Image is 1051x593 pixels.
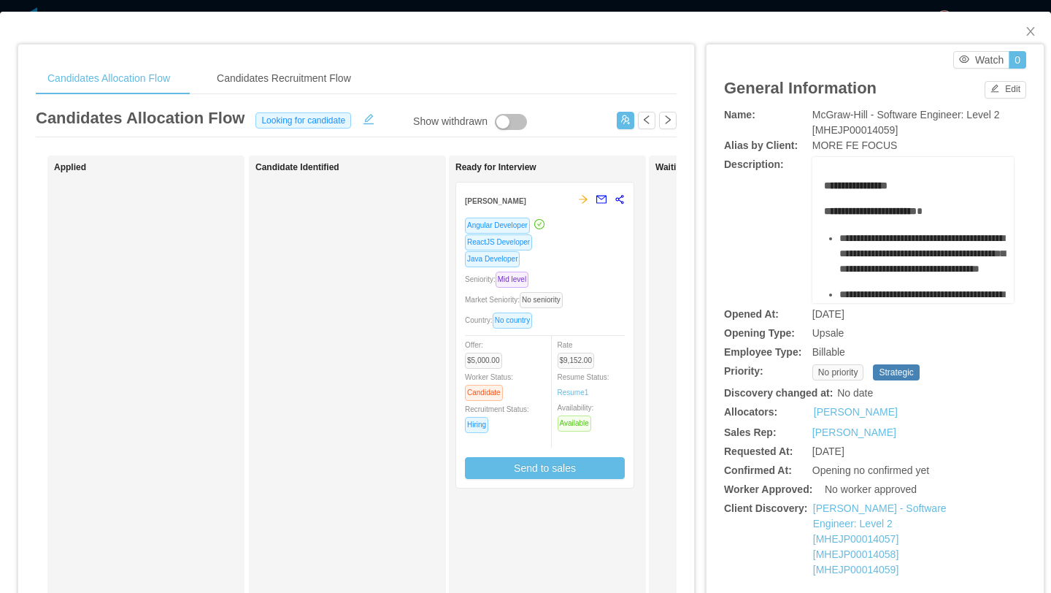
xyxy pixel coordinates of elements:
b: Name: [724,109,755,120]
i: icon: close [1025,26,1036,37]
span: Opening no confirmed yet [812,464,929,476]
span: Upsale [812,327,844,339]
button: icon: right [659,112,677,129]
div: rdw-wrapper [812,157,1014,303]
b: Client Discovery: [724,502,807,514]
span: Mid level [496,272,528,288]
a: [PERSON_NAME] - Software Engineer: Level 2 [MHEJP00014057] [MHEJP00014058] [MHEJP00014059] [813,502,947,575]
span: Recruitment Status: [465,405,529,429]
span: McGraw-Hill - Software Engineer: Level 2 [MHEJP00014059] [812,109,1000,136]
span: Looking for candidate [255,112,351,129]
b: Opening Type: [724,327,795,339]
button: icon: eyeWatch [953,51,1009,69]
a: [PERSON_NAME] [814,405,898,420]
button: Send to sales [465,457,625,479]
a: icon: check-circle [533,218,546,230]
span: $5,000.00 [465,353,502,369]
article: General Information [724,76,877,100]
span: Hiring [465,417,488,433]
span: Billable [812,346,845,358]
button: mail [588,188,607,212]
b: Requested At: [724,445,793,457]
span: [DATE] [812,445,844,457]
div: Show withdrawn [413,114,488,130]
span: No country [493,313,532,329]
span: No priority [812,364,864,380]
span: Worker Status: [465,373,513,397]
b: Priority: [724,365,763,377]
b: Worker Approved: [724,483,812,495]
span: Seniority: [465,275,534,283]
span: Candidate [465,385,503,401]
span: $9,152.00 [558,353,595,369]
a: Resume1 [558,387,589,398]
strong: [PERSON_NAME] [465,197,526,205]
div: Candidates Allocation Flow [36,62,182,95]
button: 0 [1009,51,1026,69]
div: rdw-editor [824,178,1003,324]
div: Candidates Recruitment Flow [205,62,363,95]
h1: Applied [54,162,258,173]
span: MORE FE FOCUS [812,139,898,151]
button: icon: usergroup-add [617,112,634,129]
h1: Candidate Identified [255,162,460,173]
span: No worker approved [825,483,917,495]
span: Rate [558,341,601,364]
b: Employee Type: [724,346,801,358]
button: icon: edit [357,110,380,125]
span: ReactJS Developer [465,234,532,250]
b: Allocators: [724,406,777,418]
span: Market Seniority: [465,296,569,304]
span: Angular Developer [465,218,530,234]
span: No date [837,387,873,399]
span: Java Developer [465,251,520,267]
button: icon: editEdit [985,81,1026,99]
b: Discovery changed at: [724,387,833,399]
h1: Ready for Interview [455,162,660,173]
b: Sales Rep: [724,426,777,438]
i: icon: check-circle [534,219,544,229]
span: Strategic [873,364,919,380]
b: Confirmed At: [724,464,792,476]
h1: Waiting for Client Approval [655,162,860,173]
span: No seniority [520,292,563,308]
span: Available [558,416,591,432]
b: Alias by Client: [724,139,798,151]
b: Opened At: [724,308,779,320]
article: Candidates Allocation Flow [36,106,245,130]
span: arrow-right [578,194,588,204]
span: Offer: [465,341,508,364]
span: share-alt [615,194,625,204]
span: [DATE] [812,308,844,320]
button: icon: left [638,112,655,129]
button: Close [1010,12,1051,53]
span: Resume Status: [558,373,609,397]
span: Availability: [558,404,597,427]
span: Country: [465,316,538,324]
b: Description: [724,158,784,170]
a: [PERSON_NAME] [812,426,896,438]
